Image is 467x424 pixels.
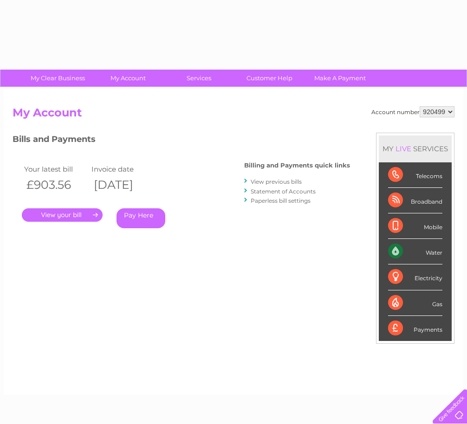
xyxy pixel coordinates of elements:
a: Make A Payment [302,70,378,87]
h3: Bills and Payments [13,133,350,149]
div: Mobile [388,213,442,239]
a: Services [161,70,237,87]
a: . [22,208,103,222]
a: Customer Help [231,70,308,87]
h2: My Account [13,106,454,124]
a: Statement of Accounts [251,188,316,195]
td: Your latest bill [22,163,89,175]
a: View previous bills [251,178,302,185]
div: Gas [388,290,442,316]
div: Payments [388,316,442,341]
div: MY SERVICES [379,135,452,162]
a: Paperless bill settings [251,197,311,204]
th: [DATE] [89,175,156,194]
div: Account number [371,106,454,117]
a: Pay Here [117,208,165,228]
div: Electricity [388,264,442,290]
h4: Billing and Payments quick links [244,162,350,169]
div: Telecoms [388,162,442,188]
div: Water [388,239,442,264]
td: Invoice date [89,163,156,175]
th: £903.56 [22,175,89,194]
a: My Account [90,70,167,87]
div: LIVE [394,144,413,153]
a: My Clear Business [19,70,96,87]
div: Broadband [388,188,442,213]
